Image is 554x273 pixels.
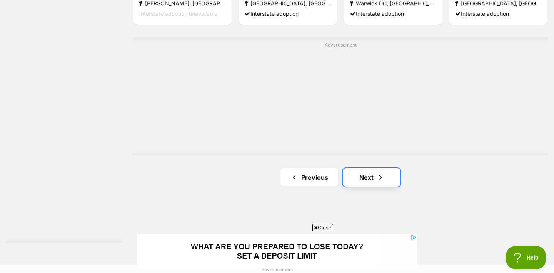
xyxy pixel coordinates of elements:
[154,51,527,148] iframe: Advertisement
[133,168,548,187] nav: Pagination
[343,168,400,187] a: Next page
[350,9,437,19] div: Interstate adoption
[245,9,331,19] div: Interstate adoption
[455,9,542,19] div: Interstate adoption
[506,246,546,269] iframe: Help Scout Beacon - Open
[312,224,333,231] span: Close
[137,234,417,269] iframe: Advertisement
[6,3,121,235] iframe: Advertisement
[280,168,338,187] a: Previous page
[139,11,217,17] span: Interstate adoption unavailable
[133,37,548,156] div: Advertisement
